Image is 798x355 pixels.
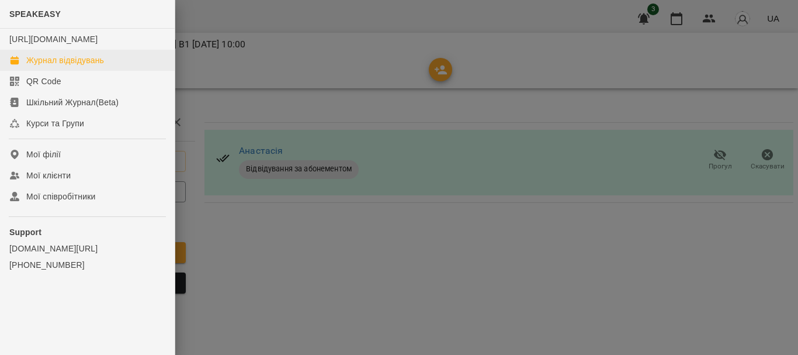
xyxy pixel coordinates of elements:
p: Support [9,226,165,238]
div: Мої філії [26,149,61,160]
div: Мої співробітники [26,191,96,202]
a: [URL][DOMAIN_NAME] [9,35,98,44]
a: [PHONE_NUMBER] [9,259,165,271]
div: Курси та Групи [26,118,84,129]
div: Шкільний Журнал(Beta) [26,96,119,108]
span: SPEAKEASY [9,9,61,19]
a: [DOMAIN_NAME][URL] [9,243,165,254]
div: Мої клієнти [26,170,71,181]
div: QR Code [26,75,61,87]
div: Журнал відвідувань [26,54,104,66]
